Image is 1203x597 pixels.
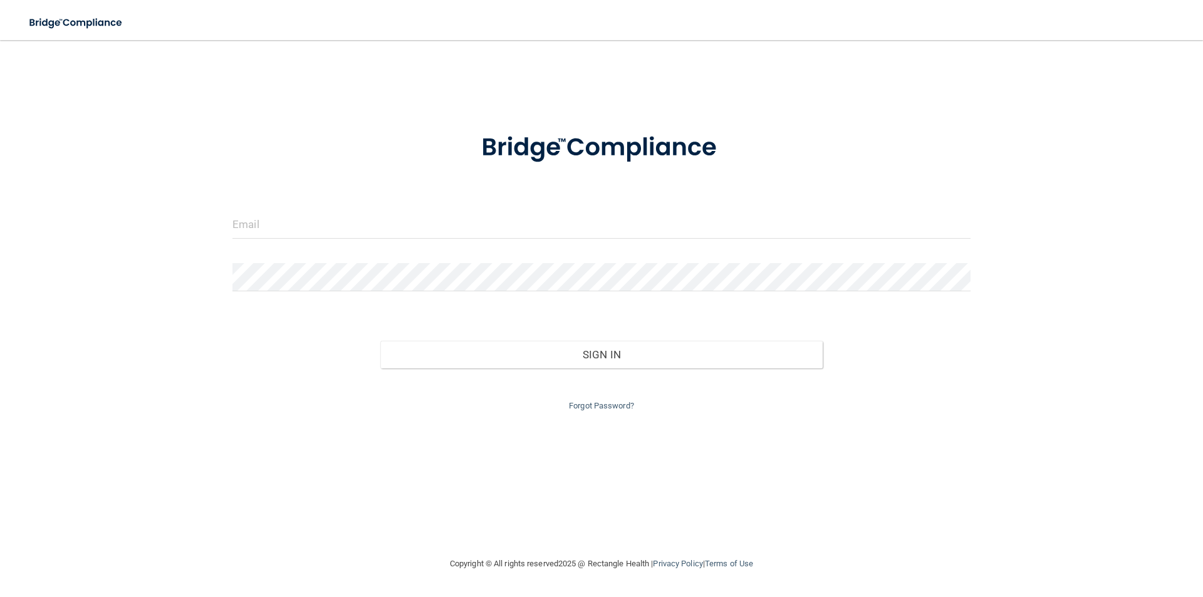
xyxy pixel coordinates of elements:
[653,559,702,568] a: Privacy Policy
[19,10,134,36] img: bridge_compliance_login_screen.278c3ca4.svg
[456,115,747,180] img: bridge_compliance_login_screen.278c3ca4.svg
[380,341,823,368] button: Sign In
[232,210,971,239] input: Email
[569,401,634,410] a: Forgot Password?
[705,559,753,568] a: Terms of Use
[373,544,830,584] div: Copyright © All rights reserved 2025 @ Rectangle Health | |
